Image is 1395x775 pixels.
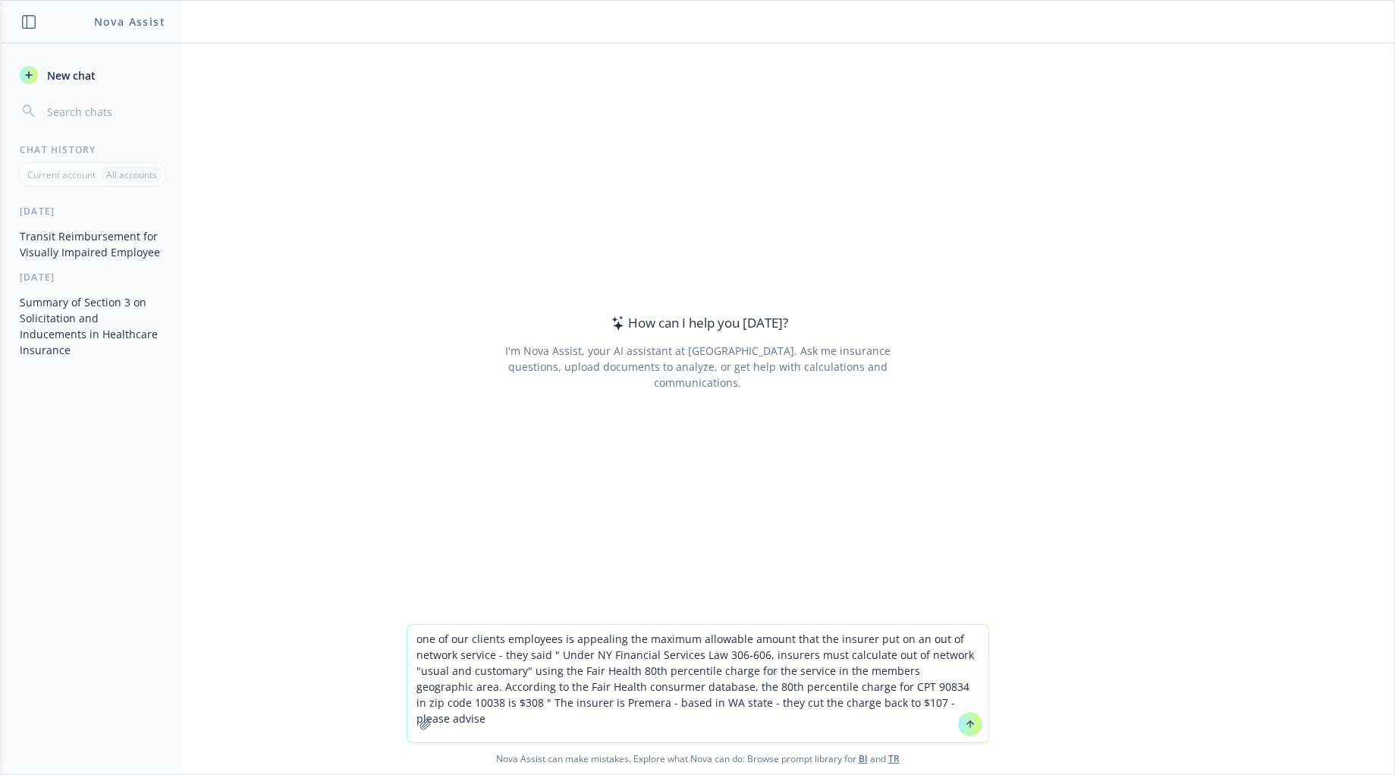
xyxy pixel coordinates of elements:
[44,101,165,122] input: Search chats
[27,168,96,181] p: Current account
[7,743,1388,774] span: Nova Assist can make mistakes. Explore what Nova can do: Browse prompt library for and
[607,313,788,333] div: How can I help you [DATE]?
[14,290,171,362] button: Summary of Section 3 on Solicitation and Inducements in Healthcare Insurance
[106,168,157,181] p: All accounts
[407,625,988,742] textarea: one of our clients employees is appealing the maximum allowable amount that the insurer put on an...
[859,752,868,765] a: BI
[44,67,96,83] span: New chat
[14,61,171,89] button: New chat
[14,224,171,265] button: Transit Reimbursement for Visually Impaired Employee
[484,343,911,391] div: I'm Nova Assist, your AI assistant at [GEOGRAPHIC_DATA]. Ask me insurance questions, upload docum...
[2,205,183,218] div: [DATE]
[888,752,900,765] a: TR
[94,14,165,30] h1: Nova Assist
[2,143,183,156] div: Chat History
[2,271,183,284] div: [DATE]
